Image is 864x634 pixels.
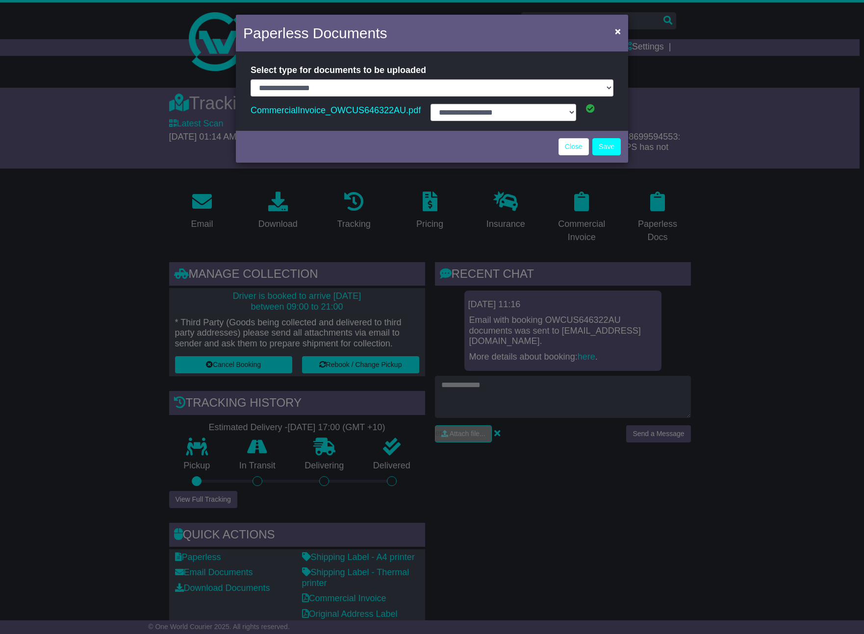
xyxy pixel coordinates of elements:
a: Close [559,138,589,155]
button: Save [592,138,621,155]
span: × [615,25,621,37]
a: CommercialInvoice_OWCUS646322AU.pdf [251,103,421,118]
label: Select type for documents to be uploaded [251,61,426,79]
h4: Paperless Documents [243,22,387,44]
button: Close [610,21,626,41]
